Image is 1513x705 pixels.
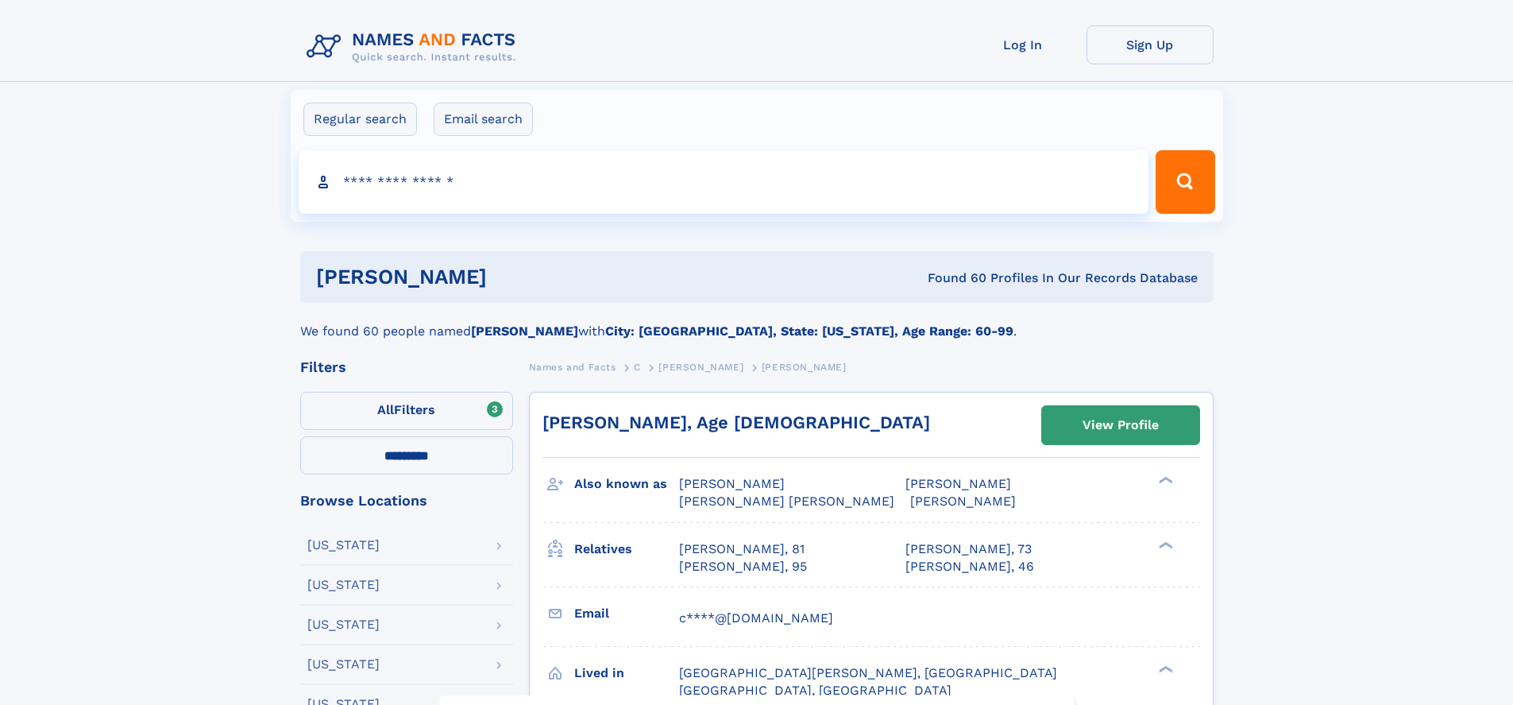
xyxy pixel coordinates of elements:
span: [GEOGRAPHIC_DATA][PERSON_NAME], [GEOGRAPHIC_DATA] [679,665,1057,680]
h3: Email [574,600,679,627]
a: C [634,357,641,377]
div: [US_STATE] [307,618,380,631]
a: Sign Up [1087,25,1214,64]
div: ❯ [1155,475,1174,486]
div: [US_STATE] [307,658,380,671]
div: ❯ [1155,540,1174,550]
div: Found 60 Profiles In Our Records Database [707,269,1198,287]
span: [PERSON_NAME] [679,476,785,491]
label: Email search [434,103,533,136]
a: [PERSON_NAME] [658,357,743,377]
span: [PERSON_NAME] [762,362,847,373]
div: We found 60 people named with . [300,303,1214,341]
a: [PERSON_NAME], Age [DEMOGRAPHIC_DATA] [542,413,930,432]
div: Browse Locations [300,494,513,508]
span: All [377,402,394,417]
b: City: [GEOGRAPHIC_DATA], State: [US_STATE], Age Range: 60-99 [605,323,1013,339]
a: Log In [959,25,1087,64]
a: [PERSON_NAME], 95 [679,558,807,575]
a: [PERSON_NAME], 81 [679,540,805,558]
span: [PERSON_NAME] [658,362,743,373]
div: Filters [300,360,513,374]
span: C [634,362,641,373]
label: Regular search [303,103,417,136]
span: [PERSON_NAME] [905,476,1011,491]
h3: Also known as [574,471,679,498]
img: Logo Names and Facts [300,25,529,68]
b: [PERSON_NAME] [471,323,578,339]
label: Filters [300,392,513,430]
a: View Profile [1042,406,1199,444]
div: [US_STATE] [307,579,380,591]
input: search input [299,150,1149,214]
div: View Profile [1083,407,1159,444]
span: [PERSON_NAME] [910,494,1016,509]
a: Names and Facts [529,357,616,377]
div: [US_STATE] [307,539,380,552]
button: Search Button [1156,150,1214,214]
span: [PERSON_NAME] [PERSON_NAME] [679,494,894,509]
span: [GEOGRAPHIC_DATA], [GEOGRAPHIC_DATA] [679,683,951,698]
a: [PERSON_NAME], 73 [905,540,1032,558]
div: ❯ [1155,664,1174,674]
a: [PERSON_NAME], 46 [905,558,1034,575]
h3: Relatives [574,536,679,563]
h1: [PERSON_NAME] [316,267,708,287]
h3: Lived in [574,660,679,687]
